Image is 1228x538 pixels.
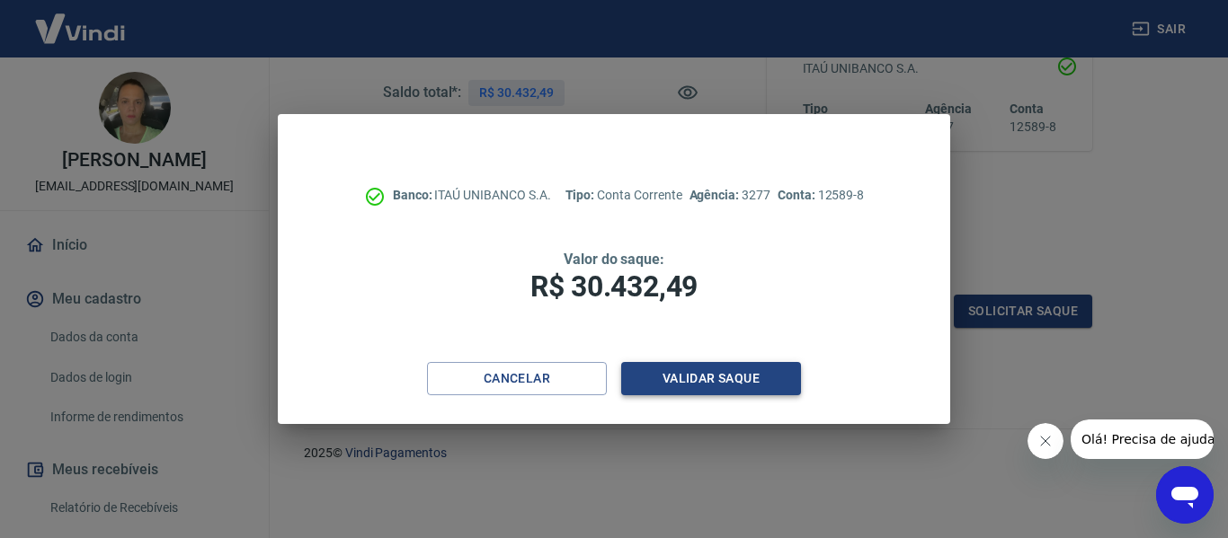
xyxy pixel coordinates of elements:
[690,188,743,202] span: Agência:
[778,186,864,205] p: 12589-8
[393,188,435,202] span: Banco:
[427,362,607,395] button: Cancelar
[11,13,151,27] span: Olá! Precisa de ajuda?
[1028,423,1063,459] iframe: Fechar mensagem
[621,362,801,395] button: Validar saque
[530,269,698,304] span: R$ 30.432,49
[565,188,598,202] span: Tipo:
[564,251,664,268] span: Valor do saque:
[565,186,682,205] p: Conta Corrente
[1156,466,1214,524] iframe: Botão para abrir a janela de mensagens
[1071,419,1214,459] iframe: Mensagem da empresa
[393,186,551,205] p: ITAÚ UNIBANCO S.A.
[690,186,770,205] p: 3277
[778,188,818,202] span: Conta:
